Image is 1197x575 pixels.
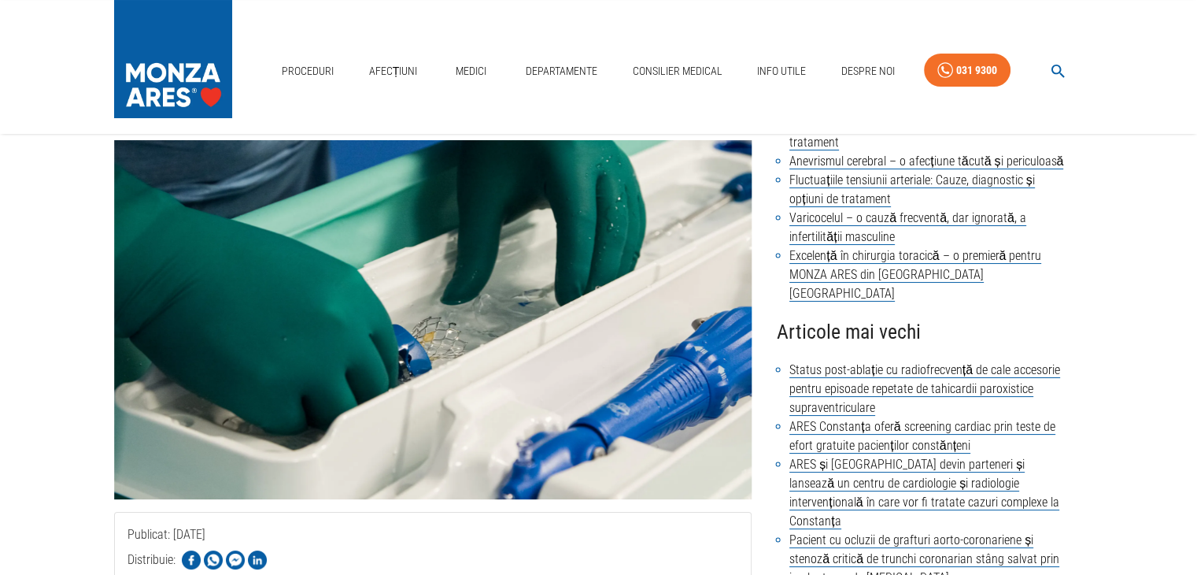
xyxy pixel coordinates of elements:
[127,551,175,569] p: Distribuie:
[751,55,812,87] a: Info Utile
[789,116,1040,150] a: Zgomotele cardiace anormale: Cauze, diagnostic și tratament
[363,55,424,87] a: Afecțiuni
[204,551,223,569] img: Share on WhatsApp
[446,55,497,87] a: Medici
[789,172,1034,207] a: Fluctuațiile tensiunii arteriale: Cauze, diagnostic și opțiuni de tratament
[777,316,1083,348] h4: Articole mai vechi
[626,55,728,87] a: Consilier Medical
[248,551,267,569] img: Share on LinkedIn
[956,61,997,80] div: 031 9300
[789,419,1055,454] a: ARES Constanța oferă screening cardiac prin teste de efort gratuite pacienților constănțeni
[789,248,1041,302] a: Excelență în chirurgia toracică – o premieră pentru MONZA ARES din [GEOGRAPHIC_DATA] [GEOGRAPHIC_...
[114,140,752,499] img: Tratament inovator și accesibil pentru pacienții cu stenoză aortică strânsă - TAVI
[519,55,604,87] a: Departamente
[182,551,201,569] img: Share on Facebook
[789,154,1063,169] a: Anevrismul cerebral – o afecțiune tăcută și periculoasă
[789,457,1058,529] a: ARES și [GEOGRAPHIC_DATA] devin parteneri și lansează un centru de cardiologie și radiologie inte...
[226,551,245,569] img: Share on Facebook Messenger
[789,362,1060,416] a: Status post-ablație cu radiofrecvență de cale accesorie pentru episoade repetate de tahicardii pa...
[275,55,340,87] a: Proceduri
[835,55,901,87] a: Despre Noi
[789,210,1026,245] a: Varicocelul – o cauză frecventă, dar ignorată, a infertilității masculine
[924,54,1010,87] a: 031 9300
